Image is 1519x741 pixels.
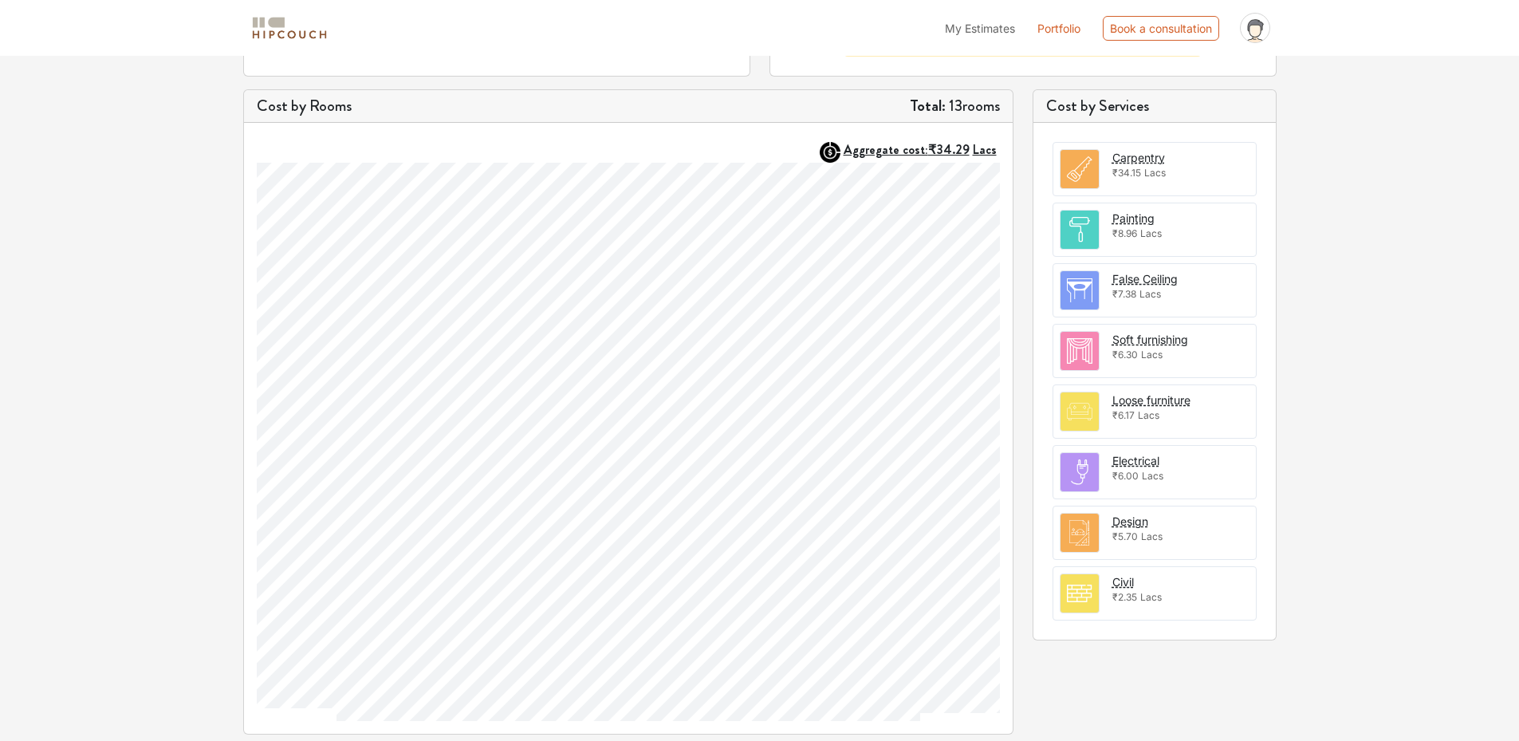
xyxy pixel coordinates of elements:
img: room.svg [1061,150,1099,188]
span: ₹8.96 [1112,227,1137,239]
span: logo-horizontal.svg [250,10,329,46]
span: ₹34.15 [1112,167,1141,179]
h5: Cost by Rooms [257,97,352,116]
img: room.svg [1061,574,1099,613]
span: Lacs [1138,409,1159,421]
span: My Estimates [945,22,1015,35]
span: Lacs [1140,227,1162,239]
button: False Ceiling [1112,270,1178,287]
h5: Cost by Services [1046,97,1263,116]
img: room.svg [1061,332,1099,370]
img: AggregateIcon [820,142,840,163]
button: Soft furnishing [1112,331,1188,348]
span: Lacs [973,140,997,159]
a: [DOMAIN_NAME] [927,710,998,723]
span: ₹2.35 [1112,591,1137,603]
button: Carpentry [1112,149,1165,166]
button: Design [1112,513,1148,530]
span: ₹5.70 [1112,530,1138,542]
button: Loose furniture [1112,392,1190,408]
span: ₹6.00 [1112,470,1139,482]
img: room.svg [1061,392,1099,431]
span: ₹6.17 [1112,409,1135,421]
a: Portfolio [1037,20,1080,37]
img: room.svg [1061,514,1099,552]
span: Lacs [1141,349,1163,361]
span: ₹6.30 [1112,349,1138,361]
button: Electrical [1112,452,1159,469]
button: Civil [1112,573,1134,590]
span: Lacs [1144,167,1166,179]
img: room.svg [1061,211,1099,249]
h5: 13 rooms [910,97,1000,116]
img: logo-horizontal.svg [250,14,329,42]
span: Lacs [1141,530,1163,542]
img: room.svg [1061,271,1099,309]
button: Painting [1112,210,1155,227]
span: ₹34.29 [928,140,970,159]
img: room.svg [1061,453,1099,491]
button: Aggregate cost:₹34.29Lacs [844,142,1000,157]
span: Lacs [1142,470,1163,482]
strong: Aggregate cost: [844,140,997,159]
span: Lacs [1140,591,1162,603]
span: ₹7.38 [1112,288,1136,300]
div: Book a consultation [1103,16,1219,41]
strong: Total: [910,94,946,117]
span: Lacs [1139,288,1161,300]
